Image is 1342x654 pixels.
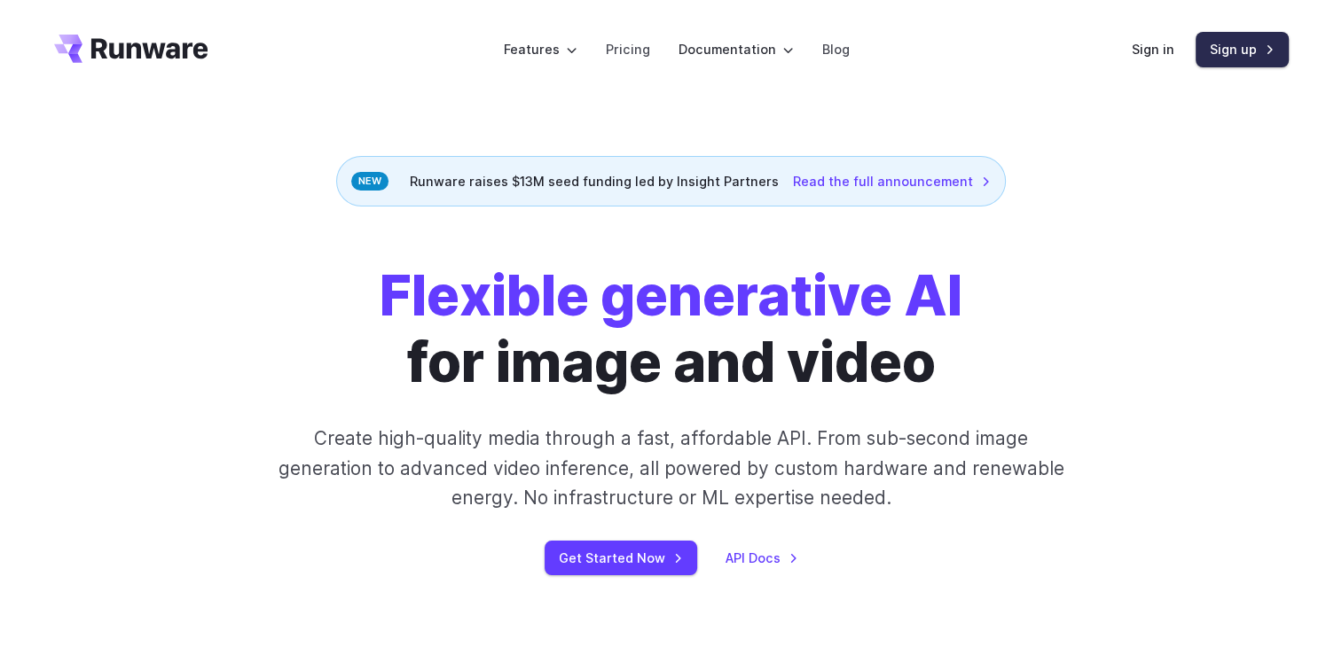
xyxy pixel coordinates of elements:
[54,35,208,63] a: Go to /
[504,39,577,59] label: Features
[545,541,697,575] a: Get Started Now
[380,262,962,329] strong: Flexible generative AI
[793,171,991,191] a: Read the full announcement
[822,39,850,59] a: Blog
[679,39,794,59] label: Documentation
[726,548,798,568] a: API Docs
[1196,32,1289,66] a: Sign up
[336,156,1006,206] div: Runware raises $13M seed funding led by Insight Partners
[380,263,962,395] h1: for image and video
[606,39,650,59] a: Pricing
[1132,39,1174,59] a: Sign in
[276,424,1066,512] p: Create high-quality media through a fast, affordable API. From sub-second image generation to adv...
